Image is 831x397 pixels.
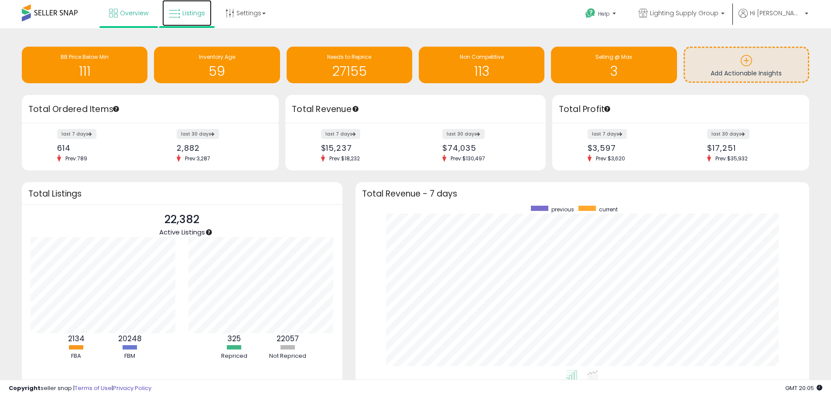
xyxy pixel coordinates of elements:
[555,64,672,78] h1: 3
[327,53,371,61] span: Needs to Reprice
[750,9,802,17] span: Hi [PERSON_NAME]
[9,384,151,393] div: seller snap | |
[460,53,504,61] span: Non Competitive
[551,47,677,83] a: Selling @ Max 3
[181,155,215,162] span: Prev: 3,287
[321,129,360,139] label: last 7 days
[208,352,260,360] div: Repriced
[28,103,272,115] h3: Total Ordered Items
[61,155,92,162] span: Prev: 789
[739,9,808,28] a: Hi [PERSON_NAME]
[120,9,148,17] span: Overview
[292,103,539,115] h3: Total Revenue
[291,64,408,78] h1: 27155
[158,64,275,78] h1: 59
[595,53,632,61] span: Selling @ Max
[22,47,147,83] a: BB Price Below Min 111
[585,8,596,19] i: Get Help
[177,129,219,139] label: last 30 days
[711,155,752,162] span: Prev: $35,932
[711,69,782,78] span: Add Actionable Insights
[154,47,280,83] a: Inventory Age 59
[685,48,808,81] a: Add Actionable Insights
[588,143,674,153] div: $3,597
[75,384,112,392] a: Terms of Use
[104,352,156,360] div: FBM
[159,227,205,237] span: Active Listings
[177,143,263,153] div: 2,882
[785,384,822,392] span: 2025-08-13 20:05 GMT
[650,9,718,17] span: Lighting Supply Group
[28,190,336,197] h3: Total Listings
[26,64,143,78] h1: 111
[442,143,530,153] div: $74,035
[598,10,610,17] span: Help
[113,384,151,392] a: Privacy Policy
[262,352,314,360] div: Not Repriced
[423,64,540,78] h1: 113
[352,105,359,113] div: Tooltip anchor
[578,1,625,28] a: Help
[325,155,364,162] span: Prev: $18,232
[362,190,803,197] h3: Total Revenue - 7 days
[199,53,235,61] span: Inventory Age
[118,333,142,344] b: 20248
[277,333,299,344] b: 22057
[182,9,205,17] span: Listings
[287,47,412,83] a: Needs to Reprice 27155
[588,129,627,139] label: last 7 days
[205,228,213,236] div: Tooltip anchor
[112,105,120,113] div: Tooltip anchor
[559,103,803,115] h3: Total Profit
[159,211,205,228] p: 22,382
[707,129,749,139] label: last 30 days
[603,105,611,113] div: Tooltip anchor
[50,352,103,360] div: FBA
[68,333,85,344] b: 2134
[61,53,109,61] span: BB Price Below Min
[419,47,544,83] a: Non Competitive 113
[57,129,96,139] label: last 7 days
[446,155,489,162] span: Prev: $130,497
[227,333,241,344] b: 325
[9,384,41,392] strong: Copyright
[599,206,618,213] span: current
[442,129,485,139] label: last 30 days
[57,143,144,153] div: 614
[707,143,794,153] div: $17,251
[551,206,574,213] span: previous
[321,143,409,153] div: $15,237
[592,155,629,162] span: Prev: $3,620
